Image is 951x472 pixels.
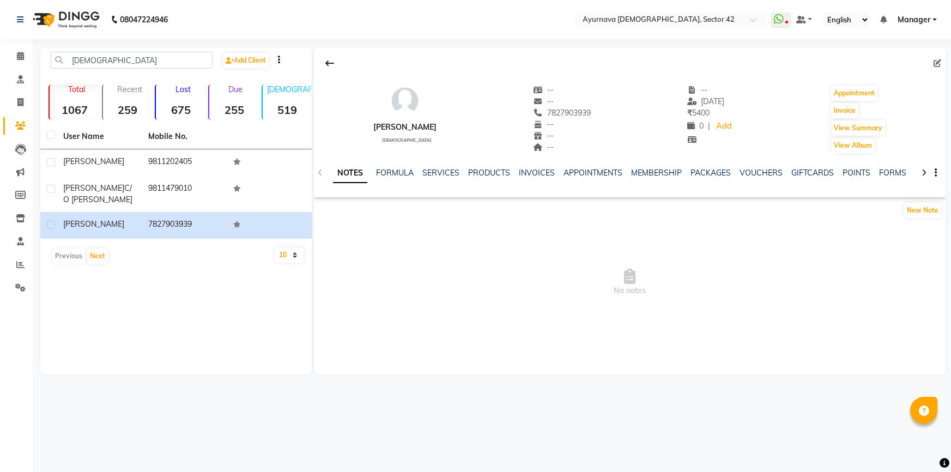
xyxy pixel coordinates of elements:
[50,103,100,117] strong: 1067
[631,168,682,178] a: MEMBERSHIP
[156,103,206,117] strong: 675
[51,52,213,69] input: Search by Name/Mobile/Email/Code
[519,168,555,178] a: INVOICES
[120,4,168,35] b: 08047224946
[468,168,510,178] a: PRODUCTS
[708,120,710,132] span: |
[314,228,946,337] span: No notes
[373,122,437,133] div: [PERSON_NAME]
[57,124,142,149] th: User Name
[533,108,591,118] span: 7827903939
[107,84,153,94] p: Recent
[831,138,875,153] button: View Album
[160,84,206,94] p: Lost
[843,168,870,178] a: POINTS
[533,119,554,129] span: --
[382,137,432,143] span: [DEMOGRAPHIC_DATA]
[28,4,102,35] img: logo
[687,108,692,118] span: ₹
[389,84,421,117] img: avatar
[142,212,227,239] td: 7827903939
[263,103,313,117] strong: 519
[791,168,834,178] a: GIFTCARDS
[209,103,259,117] strong: 255
[103,103,153,117] strong: 259
[831,103,858,118] button: Invoice
[318,53,341,74] div: Back to Client
[831,120,885,136] button: View Summary
[63,219,124,229] span: [PERSON_NAME]
[564,168,622,178] a: APPOINTMENTS
[142,176,227,212] td: 9811479010
[533,142,554,152] span: --
[87,249,108,264] button: Next
[714,119,734,134] a: Add
[376,168,414,178] a: FORMULA
[687,108,710,118] span: 5400
[687,85,708,95] span: --
[422,168,459,178] a: SERVICES
[267,84,313,94] p: [DEMOGRAPHIC_DATA]
[63,156,124,166] span: [PERSON_NAME]
[142,124,227,149] th: Mobile No.
[533,131,554,141] span: --
[687,96,725,106] span: [DATE]
[905,428,940,461] iframe: chat widget
[904,203,941,218] button: New Note
[223,53,269,68] a: Add Client
[533,96,554,106] span: --
[142,149,227,176] td: 9811202405
[740,168,783,178] a: VOUCHERS
[63,183,124,193] span: [PERSON_NAME]
[54,84,100,94] p: Total
[687,121,704,131] span: 0
[831,86,877,101] button: Appointment
[333,164,367,183] a: NOTES
[211,84,259,94] p: Due
[533,85,554,95] span: --
[879,168,906,178] a: FORMS
[690,168,731,178] a: PACKAGES
[898,14,930,26] span: Manager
